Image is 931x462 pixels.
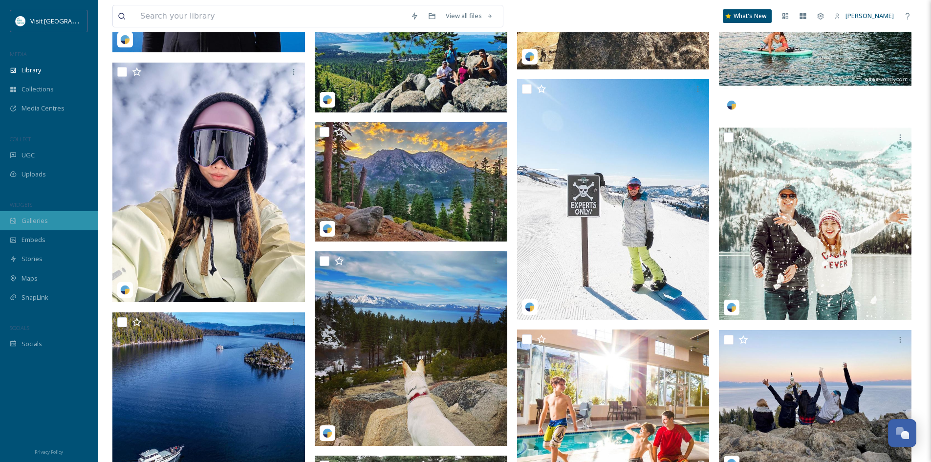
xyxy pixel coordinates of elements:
span: Stories [22,254,43,264]
input: Search your library [135,5,406,27]
span: MEDIA [10,50,27,58]
a: What's New [723,9,772,23]
img: snowboardtraveler_05062025_18094727878223598.jpg [517,79,710,320]
span: Uploads [22,170,46,179]
img: snapsea-logo.png [727,100,736,110]
span: Visit [GEOGRAPHIC_DATA] [30,16,106,25]
img: snapsea-logo.png [120,35,130,44]
span: SOCIALS [10,324,29,331]
img: snapsea-logo.png [120,285,130,295]
span: [PERSON_NAME] [845,11,894,20]
a: Privacy Policy [35,445,63,457]
img: snapsea-logo.png [525,302,535,312]
span: Privacy Policy [35,449,63,455]
span: Socials [22,339,42,349]
img: download.jpeg [16,16,25,26]
img: snapsea-logo.png [727,303,736,312]
a: View all files [441,6,498,25]
img: madeleine.gerhart_05302025_e3e207dc-cd98-a0f8-105f-fb464a6d924f.jpg [719,128,911,320]
span: COLLECT [10,135,31,143]
img: snapsea-logo.png [525,52,535,62]
button: Open Chat [888,419,916,447]
span: Media Centres [22,104,65,113]
img: snapsea-logo.png [323,428,332,438]
img: snapsea-logo.png [323,224,332,234]
a: [PERSON_NAME] [829,6,899,25]
span: SnapLink [22,293,48,302]
img: ljs_natureshots_05062025_18051059530157817.jpg [315,122,507,242]
span: Collections [22,85,54,94]
img: white.shepherd.nala_05062025_18090584146180235.jpg [315,251,509,446]
span: Galleries [22,216,48,225]
span: UGC [22,151,35,160]
img: angellrdrgz_05302025_e60b92d0-c38e-3b1b-3e6d-a645ea297274.jpg [112,63,305,303]
span: Maps [22,274,38,283]
span: WIDGETS [10,201,32,208]
span: Library [22,66,41,75]
img: snapsea-logo.png [323,95,332,105]
span: Embeds [22,235,45,244]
